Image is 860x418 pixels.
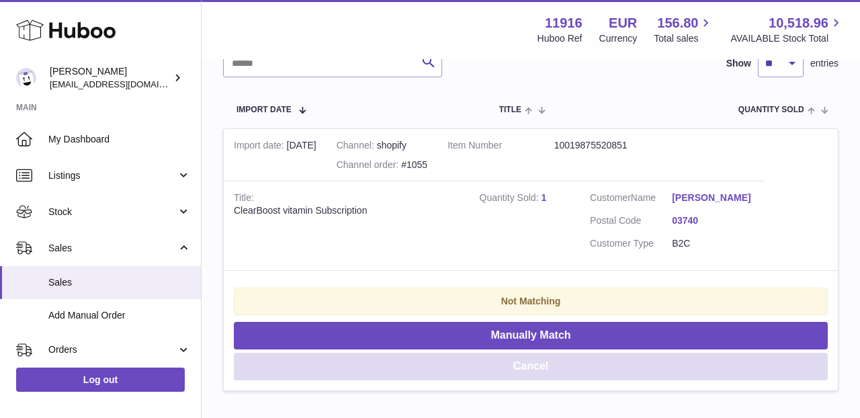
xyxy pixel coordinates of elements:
dd: 10019875520851 [554,139,661,152]
div: shopify [337,139,427,152]
span: Listings [48,169,177,182]
div: ClearBoost vitamin Subscription [234,204,460,217]
dt: Customer Type [590,237,672,250]
div: Currency [599,32,638,45]
a: 156.80 Total sales [654,14,714,45]
a: [PERSON_NAME] [672,192,754,204]
dt: Item Number [447,139,554,152]
span: Total sales [654,32,714,45]
div: #1055 [337,159,427,171]
span: 10,518.96 [769,14,828,32]
a: 1 [541,192,546,203]
span: Add Manual Order [48,309,191,322]
button: Manually Match [234,322,828,349]
span: Import date [236,106,292,114]
span: [EMAIL_ADDRESS][DOMAIN_NAME] [50,79,198,89]
a: 10,518.96 AVAILABLE Stock Total [730,14,844,45]
div: [PERSON_NAME] [50,65,171,91]
span: Orders [48,343,177,356]
a: Log out [16,368,185,392]
strong: Quantity Sold [480,192,542,206]
dt: Postal Code [590,214,672,231]
dt: Name [590,192,672,208]
strong: EUR [609,14,637,32]
button: Cancel [234,353,828,380]
span: Quantity Sold [738,106,804,114]
strong: Not Matching [501,296,561,306]
span: Stock [48,206,177,218]
span: AVAILABLE Stock Total [730,32,844,45]
span: 156.80 [657,14,698,32]
span: Sales [48,242,177,255]
span: entries [810,57,838,70]
strong: Channel order [337,159,402,173]
strong: Import date [234,140,287,154]
strong: 11916 [545,14,583,32]
dd: B2C [672,237,754,250]
strong: Channel [337,140,377,154]
span: My Dashboard [48,133,191,146]
img: info@bananaleafsupplements.com [16,68,36,88]
span: Customer [590,192,631,203]
label: Show [726,57,751,70]
a: 03740 [672,214,754,227]
span: Title [499,106,521,114]
td: [DATE] [224,129,327,181]
span: Sales [48,276,191,289]
div: Huboo Ref [537,32,583,45]
strong: Title [234,192,254,206]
